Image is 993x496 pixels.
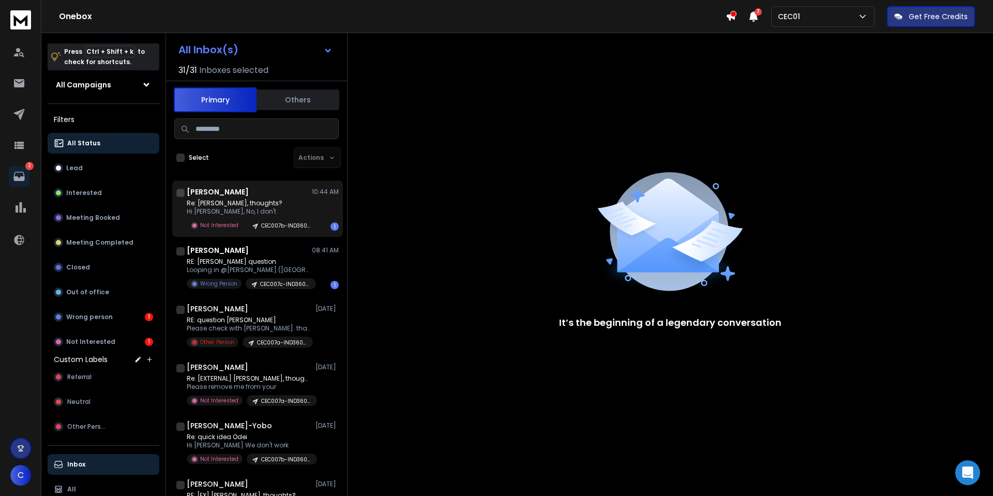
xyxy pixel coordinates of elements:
[559,315,781,330] p: It’s the beginning of a legendary conversation
[48,207,159,228] button: Meeting Booked
[48,454,159,475] button: Inbox
[48,416,159,437] button: Other Person
[187,374,311,383] p: Re: [EXTERNAL] [PERSON_NAME], thoughts?
[330,281,339,289] div: 1
[66,263,90,272] p: Closed
[887,6,975,27] button: Get Free Credits
[315,480,339,488] p: [DATE]
[66,238,133,247] p: Meeting Completed
[66,288,109,296] p: Out of office
[67,423,109,431] span: Other Person
[48,183,159,203] button: Interested
[257,339,307,347] p: CEC007a-IND360-integrators-bucket1
[25,162,34,170] p: 2
[200,221,238,229] p: Not Interested
[48,158,159,178] button: Lead
[67,139,100,147] p: All Status
[199,64,268,77] h3: Inboxes selected
[187,362,248,372] h1: [PERSON_NAME]
[170,39,341,60] button: All Inbox(s)
[48,232,159,253] button: Meeting Completed
[200,338,234,346] p: Other Person
[48,112,159,127] h3: Filters
[48,282,159,303] button: Out of office
[187,383,311,391] p: Please remove me from your
[56,80,111,90] h1: All Campaigns
[260,280,310,288] p: CEC007c-IND360-integrators-bucket3
[200,397,238,404] p: Not Interested
[187,245,249,255] h1: [PERSON_NAME]
[187,441,311,449] p: Hi [PERSON_NAME] We don't work
[85,46,135,57] span: Ctrl + Shift + k
[187,479,248,489] h1: [PERSON_NAME]
[48,257,159,278] button: Closed
[330,222,339,231] div: 1
[187,207,311,216] p: Hi [PERSON_NAME], No, I don't
[66,313,113,321] p: Wrong person
[66,338,115,346] p: Not Interested
[315,305,339,313] p: [DATE]
[9,166,29,187] a: 2
[187,324,311,333] p: Please check with [PERSON_NAME]. thanks
[48,307,159,327] button: Wrong person1
[261,456,311,463] p: CEC007b-IND360-integrators-bucket2
[261,397,311,405] p: CEC007a-IND360-integrators-bucket1
[67,460,85,469] p: Inbox
[178,64,197,77] span: 31 / 31
[315,363,339,371] p: [DATE]
[10,10,31,29] img: logo
[261,222,311,230] p: CEC007b-IND360-integrators-bucket2
[189,154,209,162] label: Select
[187,433,311,441] p: Re: quick idea Odei
[48,74,159,95] button: All Campaigns
[312,246,339,254] p: 08:41 AM
[67,373,92,381] span: Referral
[67,485,76,493] p: All
[187,304,248,314] h1: [PERSON_NAME]
[66,164,83,172] p: Lead
[778,11,804,22] p: CEC01
[48,392,159,412] button: Neutral
[955,460,980,485] div: Open Intercom Messenger
[200,280,237,288] p: Wrong Person
[200,455,238,463] p: Not Interested
[755,8,762,16] span: 7
[10,465,31,486] button: C
[48,367,159,387] button: Referral
[64,47,145,67] p: Press to check for shortcuts.
[187,316,311,324] p: RE: question [PERSON_NAME]
[187,199,311,207] p: Re: [PERSON_NAME], thoughts?
[48,332,159,352] button: Not Interested1
[66,189,102,197] p: Interested
[315,422,339,430] p: [DATE]
[66,214,120,222] p: Meeting Booked
[174,87,257,112] button: Primary
[145,338,153,346] div: 1
[187,266,311,274] p: Looping in @[PERSON_NAME] ([GEOGRAPHIC_DATA])
[54,354,108,365] h3: Custom Labels
[48,133,159,154] button: All Status
[187,187,249,197] h1: [PERSON_NAME]
[187,258,311,266] p: RE: [PERSON_NAME] question
[909,11,968,22] p: Get Free Credits
[145,313,153,321] div: 1
[59,10,726,23] h1: Onebox
[312,188,339,196] p: 10:44 AM
[257,88,339,111] button: Others
[187,420,272,431] h1: [PERSON_NAME]-Yobo
[178,44,238,55] h1: All Inbox(s)
[67,398,91,406] span: Neutral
